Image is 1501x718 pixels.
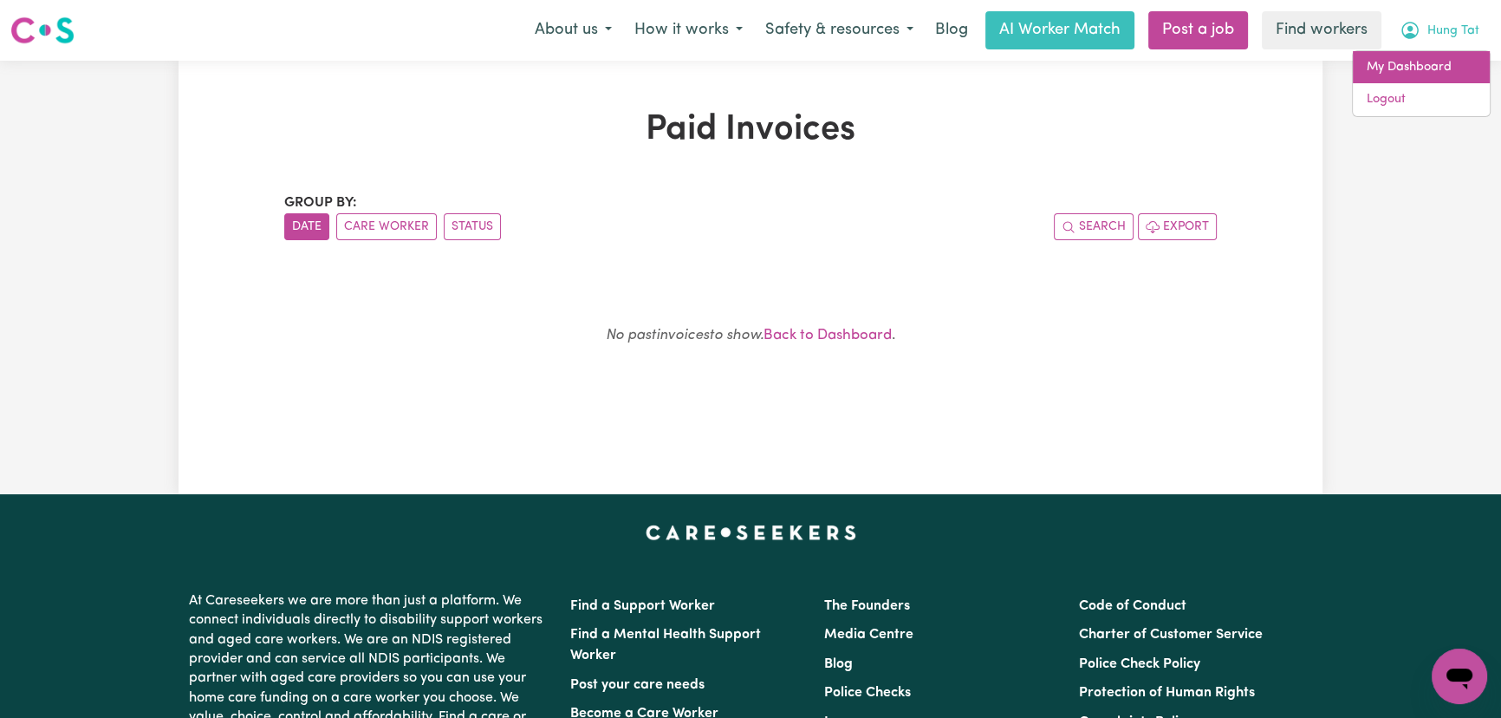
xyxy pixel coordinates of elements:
[570,599,715,613] a: Find a Support Worker
[10,10,75,50] a: Careseekers logo
[570,628,761,663] a: Find a Mental Health Support Worker
[444,213,501,240] button: sort invoices by paid status
[10,15,75,46] img: Careseekers logo
[606,328,895,343] small: .
[1148,11,1248,49] a: Post a job
[925,11,978,49] a: Blog
[763,328,892,343] a: Back to Dashboard
[1353,83,1490,116] a: Logout
[824,686,911,700] a: Police Checks
[754,12,925,49] button: Safety & resources
[1432,649,1487,704] iframe: Button to launch messaging window
[1138,213,1217,240] button: Export
[1427,22,1479,41] span: Hung Tat
[284,213,329,240] button: sort invoices by date
[824,599,910,613] a: The Founders
[1054,213,1134,240] button: Search
[570,678,705,692] a: Post your care needs
[606,328,763,343] em: No past invoices to show.
[646,525,856,539] a: Careseekers home page
[1388,12,1491,49] button: My Account
[1079,686,1255,700] a: Protection of Human Rights
[824,628,913,642] a: Media Centre
[1352,50,1491,117] div: My Account
[284,109,1217,151] h1: Paid Invoices
[1079,599,1186,613] a: Code of Conduct
[1079,657,1200,671] a: Police Check Policy
[523,12,623,49] button: About us
[1262,11,1381,49] a: Find workers
[985,11,1134,49] a: AI Worker Match
[336,213,437,240] button: sort invoices by care worker
[824,657,853,671] a: Blog
[1353,51,1490,84] a: My Dashboard
[623,12,754,49] button: How it works
[1079,628,1263,642] a: Charter of Customer Service
[284,196,357,210] span: Group by:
